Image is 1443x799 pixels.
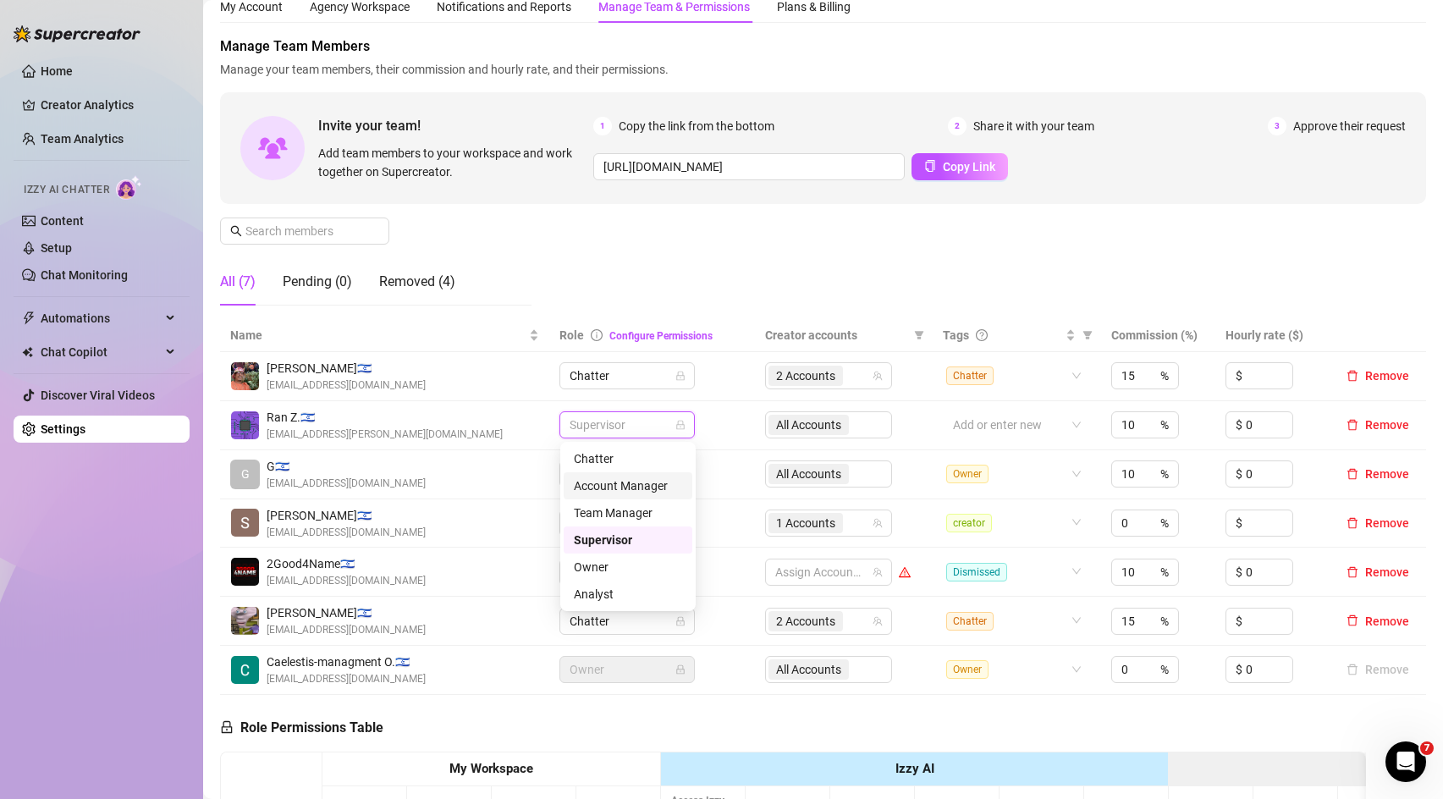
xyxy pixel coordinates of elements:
[873,616,883,626] span: team
[574,585,682,603] div: Analyst
[675,664,686,675] span: lock
[1365,614,1409,628] span: Remove
[22,346,33,358] img: Chat Copilot
[946,465,989,483] span: Owner
[220,60,1426,79] span: Manage your team members, their commission and hourly rate, and their permissions.
[267,359,426,377] span: [PERSON_NAME] 🇮🇱
[1215,319,1330,352] th: Hourly rate ($)
[116,175,142,200] img: AI Chatter
[318,115,593,136] span: Invite your team!
[14,25,140,42] img: logo-BBDzfeDw.svg
[1340,513,1416,533] button: Remove
[1385,741,1426,782] iframe: Intercom live chat
[946,563,1007,581] span: Dismissed
[776,612,835,631] span: 2 Accounts
[1293,117,1406,135] span: Approve their request
[1340,562,1416,582] button: Remove
[564,554,692,581] div: Owner
[570,412,685,438] span: Supervisor
[911,322,928,348] span: filter
[1101,319,1215,352] th: Commission (%)
[267,476,426,492] span: [EMAIL_ADDRESS][DOMAIN_NAME]
[267,603,426,622] span: [PERSON_NAME] 🇮🇱
[570,609,685,634] span: Chatter
[574,449,682,468] div: Chatter
[946,660,989,679] span: Owner
[267,427,503,443] span: [EMAIL_ADDRESS][PERSON_NAME][DOMAIN_NAME]
[675,371,686,381] span: lock
[267,653,426,671] span: Caelestis-managment O. 🇮🇱
[1347,614,1358,626] span: delete
[943,160,995,174] span: Copy Link
[976,329,988,341] span: question-circle
[899,566,911,578] span: warning
[946,366,994,385] span: Chatter
[41,388,155,402] a: Discover Viral Videos
[1340,659,1416,680] button: Remove
[267,377,426,394] span: [EMAIL_ADDRESS][DOMAIN_NAME]
[559,328,584,342] span: Role
[231,558,259,586] img: 2Good4Name
[231,411,259,439] img: Ran Zlatkin
[873,518,883,528] span: team
[267,554,426,573] span: 2Good4Name 🇮🇱
[912,153,1008,180] button: Copy Link
[1079,322,1096,348] span: filter
[564,445,692,472] div: Chatter
[24,182,109,198] span: Izzy AI Chatter
[267,622,426,638] span: [EMAIL_ADDRESS][DOMAIN_NAME]
[768,366,843,386] span: 2 Accounts
[267,408,503,427] span: Ran Z. 🇮🇱
[1365,516,1409,530] span: Remove
[41,305,161,332] span: Automations
[570,657,685,682] span: Owner
[776,514,835,532] span: 1 Accounts
[267,671,426,687] span: [EMAIL_ADDRESS][DOMAIN_NAME]
[946,514,992,532] span: creator
[1365,467,1409,481] span: Remove
[1340,611,1416,631] button: Remove
[1340,366,1416,386] button: Remove
[230,225,242,237] span: search
[591,329,603,341] span: info-circle
[41,422,85,436] a: Settings
[41,214,84,228] a: Content
[943,326,969,344] span: Tags
[1347,419,1358,431] span: delete
[41,268,128,282] a: Chat Monitoring
[22,311,36,325] span: thunderbolt
[1268,117,1286,135] span: 3
[231,656,259,684] img: Caelestis-managment OFM
[245,222,366,240] input: Search members
[220,720,234,734] span: lock
[1347,566,1358,578] span: delete
[564,581,692,608] div: Analyst
[570,363,685,388] span: Chatter
[1340,415,1416,435] button: Remove
[267,506,426,525] span: [PERSON_NAME] 🇮🇱
[379,272,455,292] div: Removed (4)
[593,117,612,135] span: 1
[895,761,934,776] strong: Izzy AI
[220,272,256,292] div: All (7)
[765,326,907,344] span: Creator accounts
[1365,418,1409,432] span: Remove
[619,117,774,135] span: Copy the link from the bottom
[220,36,1426,57] span: Manage Team Members
[41,91,176,118] a: Creator Analytics
[220,319,549,352] th: Name
[230,326,526,344] span: Name
[41,241,72,255] a: Setup
[574,477,682,495] div: Account Manager
[231,607,259,635] img: Sergey Shoustin
[231,362,259,390] img: Elay Amram
[231,509,259,537] img: Shalva Roso
[574,531,682,549] div: Supervisor
[1347,370,1358,382] span: delete
[564,526,692,554] div: Supervisor
[1365,565,1409,579] span: Remove
[41,339,161,366] span: Chat Copilot
[449,761,533,776] strong: My Workspace
[1347,468,1358,480] span: delete
[914,330,924,340] span: filter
